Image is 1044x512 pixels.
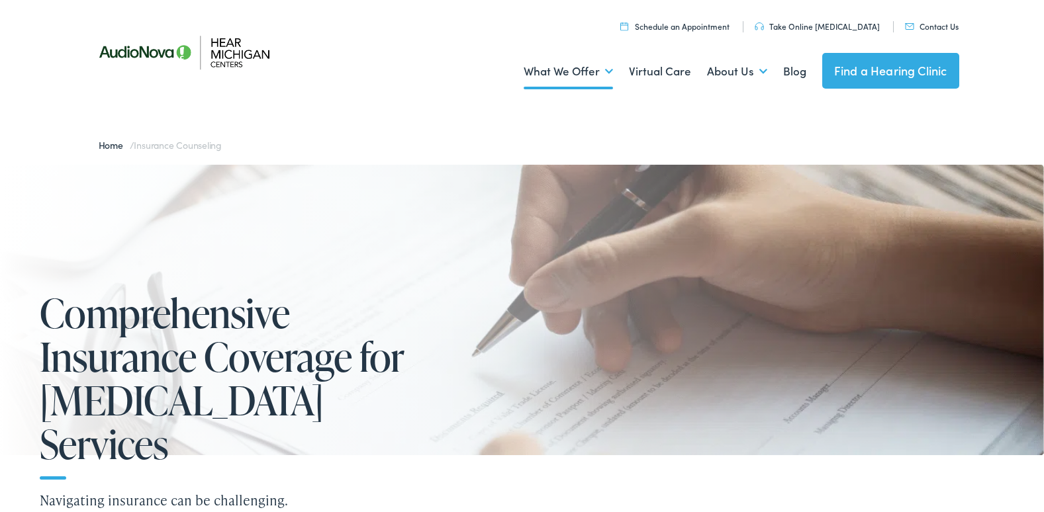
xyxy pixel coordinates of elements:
[524,47,613,96] a: What We Offer
[134,138,222,151] span: Insurance Counseling
[822,53,959,89] a: Find a Hearing Clinic
[707,47,767,96] a: About Us
[783,47,806,96] a: Blog
[620,22,628,30] img: utility icon
[905,23,914,30] img: utility icon
[905,21,959,32] a: Contact Us
[620,21,730,32] a: Schedule an Appointment
[99,138,222,151] span: /
[40,291,410,466] h1: Comprehensive Insurance Coverage for [MEDICAL_DATA] Services
[629,47,691,96] a: Virtual Care
[755,21,880,32] a: Take Online [MEDICAL_DATA]
[755,22,764,30] img: utility icon
[99,138,130,151] a: Home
